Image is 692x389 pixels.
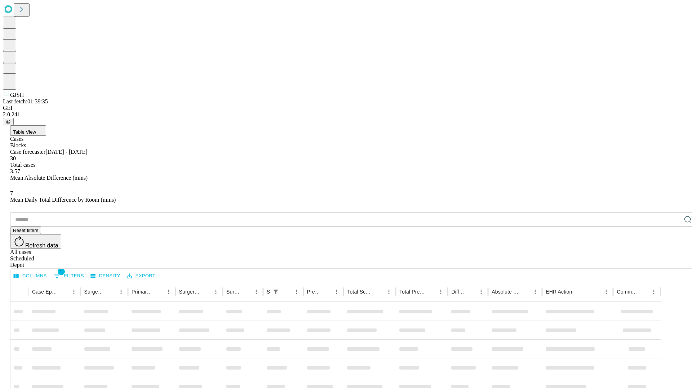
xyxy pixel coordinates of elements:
button: Sort [106,287,116,297]
div: Case Epic Id [32,289,58,295]
button: Density [89,270,122,282]
span: Table View [13,129,36,135]
div: Total Scheduled Duration [347,289,373,295]
span: @ [6,119,11,124]
span: Refresh data [25,242,58,249]
button: Sort [573,287,583,297]
button: Show filters [271,287,281,297]
button: Sort [520,287,530,297]
button: Menu [384,287,394,297]
button: Sort [321,287,332,297]
button: Sort [201,287,211,297]
button: Sort [466,287,476,297]
div: Difference [451,289,465,295]
span: 7 [10,190,13,196]
button: Menu [601,287,611,297]
button: Sort [241,287,251,297]
span: GJSH [10,92,24,98]
button: Menu [530,287,540,297]
div: Comments [617,289,638,295]
button: Sort [281,287,292,297]
button: Menu [649,287,659,297]
button: Menu [476,287,486,297]
button: Menu [211,287,221,297]
button: Sort [639,287,649,297]
button: Menu [332,287,342,297]
span: [DATE] - [DATE] [45,149,87,155]
button: Menu [116,287,126,297]
button: Sort [59,287,69,297]
div: Primary Service [132,289,152,295]
button: Sort [154,287,164,297]
span: Reset filters [13,228,38,233]
button: Select columns [12,270,49,282]
span: 3.57 [10,168,20,174]
div: 2.0.241 [3,111,689,118]
div: Scheduled In Room Duration [267,289,270,295]
div: Surgery Date [226,289,240,295]
div: Surgeon Name [84,289,105,295]
div: EHR Action [546,289,572,295]
button: Refresh data [10,234,61,249]
span: Mean Absolute Difference (mins) [10,175,88,181]
button: @ [3,118,14,125]
div: Absolute Difference [492,289,519,295]
span: Total cases [10,162,35,168]
button: Menu [292,287,302,297]
button: Menu [69,287,79,297]
div: Predicted In Room Duration [307,289,321,295]
div: GEI [3,105,689,111]
span: 1 [58,268,65,275]
span: Last fetch: 01:39:35 [3,98,48,104]
div: 1 active filter [271,287,281,297]
button: Export [125,270,157,282]
span: Mean Daily Total Difference by Room (mins) [10,197,116,203]
button: Table View [10,125,46,136]
button: Show filters [52,270,86,282]
button: Menu [251,287,261,297]
span: 30 [10,155,16,161]
button: Menu [436,287,446,297]
span: Case forecaster [10,149,45,155]
button: Sort [426,287,436,297]
button: Menu [164,287,174,297]
div: Total Predicted Duration [399,289,425,295]
button: Reset filters [10,227,41,234]
div: Surgery Name [179,289,200,295]
button: Sort [374,287,384,297]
